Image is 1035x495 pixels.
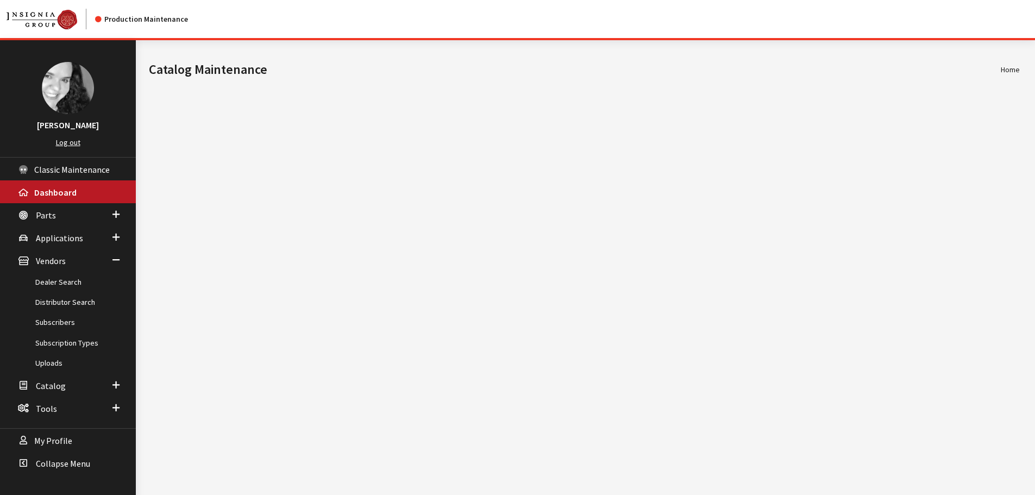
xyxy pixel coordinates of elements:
[36,233,83,243] span: Applications
[36,380,66,391] span: Catalog
[36,403,57,414] span: Tools
[36,210,56,221] span: Parts
[1001,64,1020,76] li: Home
[34,435,72,446] span: My Profile
[42,62,94,114] img: Khrystal Dorton
[95,14,188,25] div: Production Maintenance
[7,10,77,29] img: Catalog Maintenance
[11,118,125,131] h3: [PERSON_NAME]
[36,256,66,267] span: Vendors
[34,164,110,175] span: Classic Maintenance
[7,9,95,29] a: Insignia Group logo
[149,60,1001,79] h1: Catalog Maintenance
[34,187,77,198] span: Dashboard
[36,458,90,469] span: Collapse Menu
[56,137,80,147] a: Log out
